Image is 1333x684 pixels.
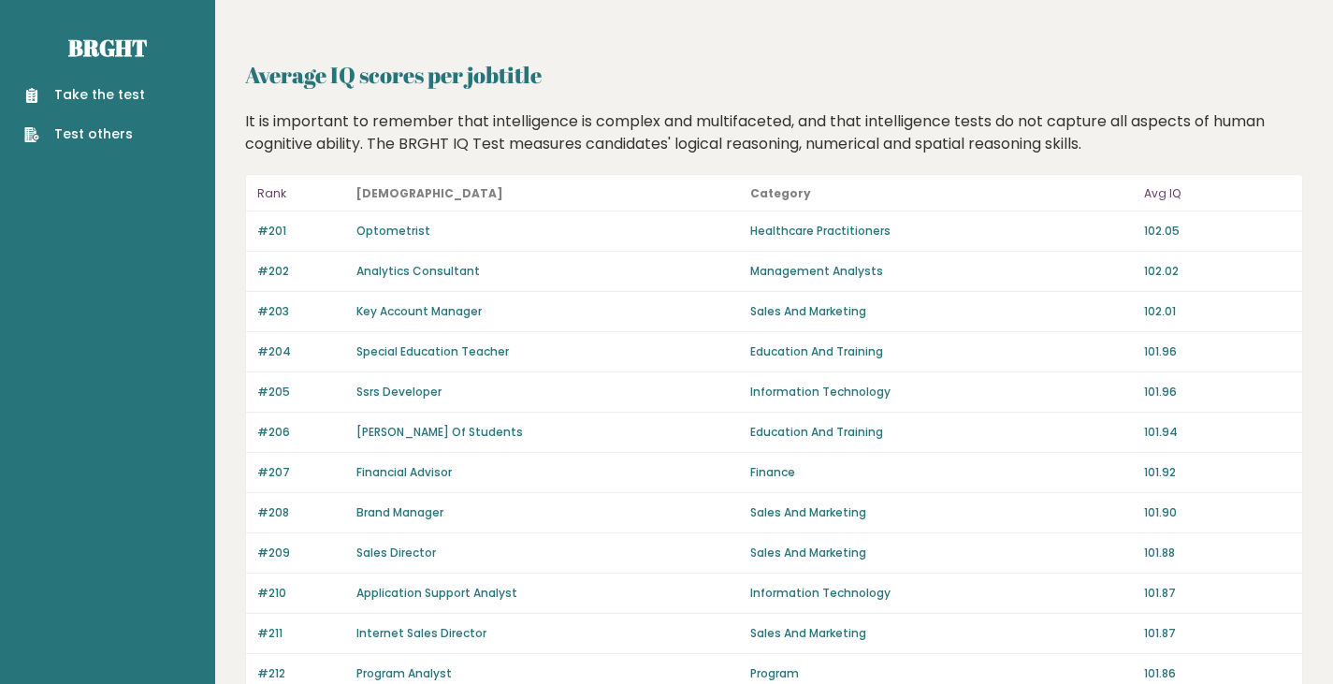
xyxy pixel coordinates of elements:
[750,424,1133,441] p: Education And Training
[1144,303,1291,320] p: 102.01
[257,223,345,240] p: #201
[750,504,1133,521] p: Sales And Marketing
[1144,263,1291,280] p: 102.02
[356,464,452,480] a: Financial Advisor
[750,625,1133,642] p: Sales And Marketing
[257,464,345,481] p: #207
[257,263,345,280] p: #202
[24,85,145,105] a: Take the test
[257,303,345,320] p: #203
[356,343,509,359] a: Special Education Teacher
[257,504,345,521] p: #208
[257,343,345,360] p: #204
[257,424,345,441] p: #206
[1144,182,1291,205] p: Avg IQ
[356,424,523,440] a: [PERSON_NAME] Of Students
[1144,545,1291,561] p: 101.88
[750,223,1133,240] p: Healthcare Practitioners
[257,585,345,602] p: #210
[356,585,517,601] a: Application Support Analyst
[750,585,1133,602] p: Information Technology
[24,124,145,144] a: Test others
[257,384,345,400] p: #205
[1144,665,1291,682] p: 101.86
[1144,504,1291,521] p: 101.90
[356,303,482,319] a: Key Account Manager
[750,665,1133,682] p: Program
[750,545,1133,561] p: Sales And Marketing
[356,665,452,681] a: Program Analyst
[257,665,345,682] p: #212
[750,343,1133,360] p: Education And Training
[1144,585,1291,602] p: 101.87
[356,545,436,560] a: Sales Director
[750,185,811,201] b: Category
[1144,625,1291,642] p: 101.87
[356,504,443,520] a: Brand Manager
[257,545,345,561] p: #209
[1144,384,1291,400] p: 101.96
[1144,343,1291,360] p: 101.96
[750,303,1133,320] p: Sales And Marketing
[356,223,430,239] a: Optometrist
[1144,424,1291,441] p: 101.94
[1144,223,1291,240] p: 102.05
[257,182,345,205] p: Rank
[245,58,1303,92] h2: Average IQ scores per jobtitle
[750,263,1133,280] p: Management Analysts
[356,185,503,201] b: [DEMOGRAPHIC_DATA]
[356,263,480,279] a: Analytics Consultant
[356,625,486,641] a: Internet Sales Director
[257,625,345,642] p: #211
[68,33,147,63] a: Brght
[239,110,1311,155] div: It is important to remember that intelligence is complex and multifaceted, and that intelligence ...
[750,464,1133,481] p: Finance
[1144,464,1291,481] p: 101.92
[356,384,442,400] a: Ssrs Developer
[750,384,1133,400] p: Information Technology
